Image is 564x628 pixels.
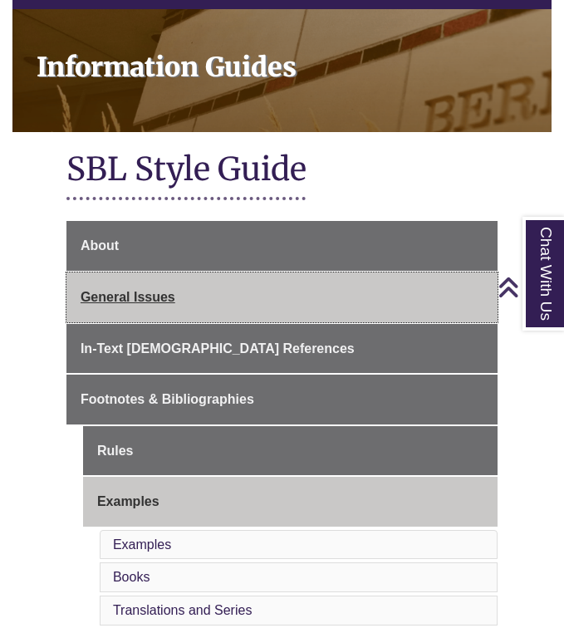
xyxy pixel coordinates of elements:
[113,570,150,584] a: Books
[66,272,498,322] a: General Issues
[26,9,552,110] h1: Information Guides
[81,290,175,304] span: General Issues
[66,149,498,193] h1: SBL Style Guide
[66,375,498,424] a: Footnotes & Bibliographies
[113,603,253,617] a: Translations and Series
[66,324,498,374] a: In-Text [DEMOGRAPHIC_DATA] References
[12,9,552,132] a: Information Guides
[498,276,560,298] a: Back to Top
[81,392,254,406] span: Footnotes & Bibliographies
[66,221,498,271] a: About
[81,238,119,253] span: About
[83,477,498,527] a: Examples
[113,537,171,552] a: Examples
[83,426,498,476] a: Rules
[81,341,355,356] span: In-Text [DEMOGRAPHIC_DATA] References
